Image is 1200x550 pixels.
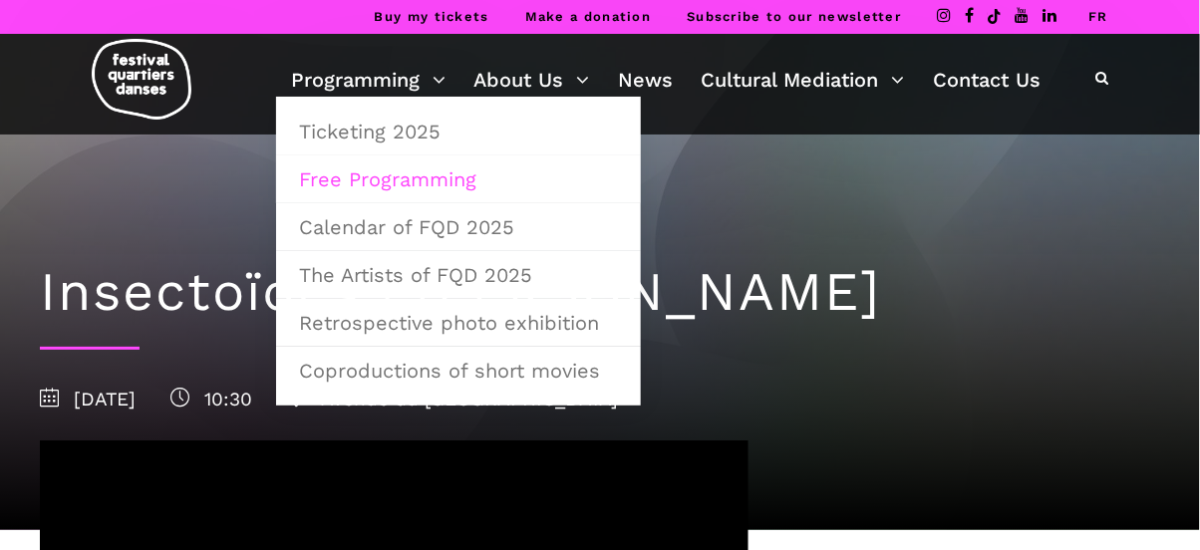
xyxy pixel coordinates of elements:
[40,260,1160,325] h1: Insectoïdes | [PERSON_NAME]
[933,63,1041,97] a: Contact Us
[170,388,252,411] span: 10:30
[474,63,590,97] a: About Us
[702,63,905,97] a: Cultural Mediation
[687,9,901,24] a: Subscribe to our newsletter
[287,388,618,411] span: Avenue du [GEOGRAPHIC_DATA]
[525,9,652,24] a: Make a donation
[40,388,136,411] span: [DATE]
[92,39,191,120] img: logo-fqd-med
[287,348,630,394] a: Coproductions of short movies
[287,109,630,154] a: Ticketing 2025
[287,252,630,298] a: The Artists of FQD 2025
[287,204,630,250] a: Calendar of FQD 2025
[375,9,489,24] a: Buy my tickets
[291,63,446,97] a: Programming
[287,300,630,346] a: Retrospective photo exhibition
[287,156,630,202] a: Free Programming
[618,63,673,97] a: News
[1088,9,1108,24] a: FR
